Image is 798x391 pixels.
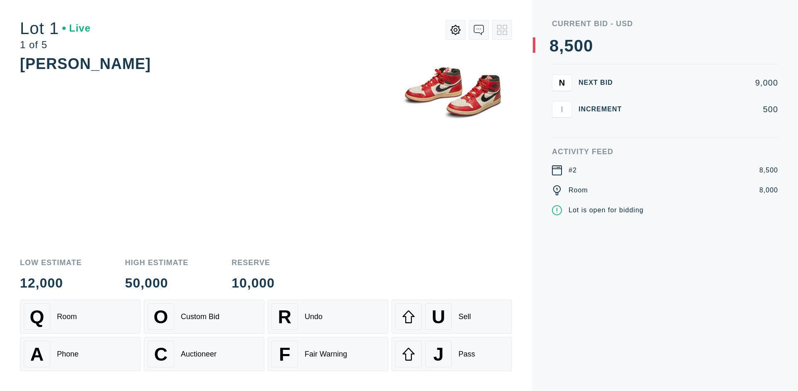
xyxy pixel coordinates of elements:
button: RUndo [268,300,388,334]
span: I [561,104,563,114]
div: 5 [564,37,574,54]
div: Reserve [232,259,275,266]
span: F [279,344,290,365]
div: [PERSON_NAME] [20,55,151,72]
button: CAuctioneer [144,337,264,371]
span: O [154,306,168,327]
div: Next Bid [579,79,628,86]
div: 12,000 [20,276,82,290]
span: N [559,78,565,87]
div: Phone [57,350,79,359]
div: , [559,37,564,204]
div: #2 [569,165,577,175]
div: 0 [584,37,593,54]
div: Room [569,185,588,195]
div: 50,000 [125,276,189,290]
div: High Estimate [125,259,189,266]
div: Pass [458,350,475,359]
button: QRoom [20,300,140,334]
div: Sell [458,312,471,321]
div: Live [62,23,91,33]
span: J [433,344,443,365]
button: OCustom Bid [144,300,264,334]
button: USell [392,300,512,334]
div: Low Estimate [20,259,82,266]
div: Activity Feed [552,148,778,155]
button: JPass [392,337,512,371]
div: Current Bid - USD [552,20,778,27]
div: Auctioneer [181,350,217,359]
span: C [154,344,167,365]
div: Fair Warning [305,350,347,359]
div: 9,000 [635,79,778,87]
div: 8,000 [759,185,778,195]
div: 8,500 [759,165,778,175]
button: APhone [20,337,140,371]
div: Lot is open for bidding [569,205,643,215]
div: Room [57,312,77,321]
button: I [552,101,572,118]
div: 8 [549,37,559,54]
span: U [432,306,445,327]
div: Lot 1 [20,20,91,37]
div: 0 [574,37,584,54]
span: R [278,306,291,327]
div: Increment [579,106,628,113]
span: Q [30,306,44,327]
div: Custom Bid [181,312,219,321]
div: 1 of 5 [20,40,91,50]
div: 10,000 [232,276,275,290]
button: FFair Warning [268,337,388,371]
div: Undo [305,312,323,321]
button: N [552,74,572,91]
div: 500 [635,105,778,113]
span: A [30,344,44,365]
